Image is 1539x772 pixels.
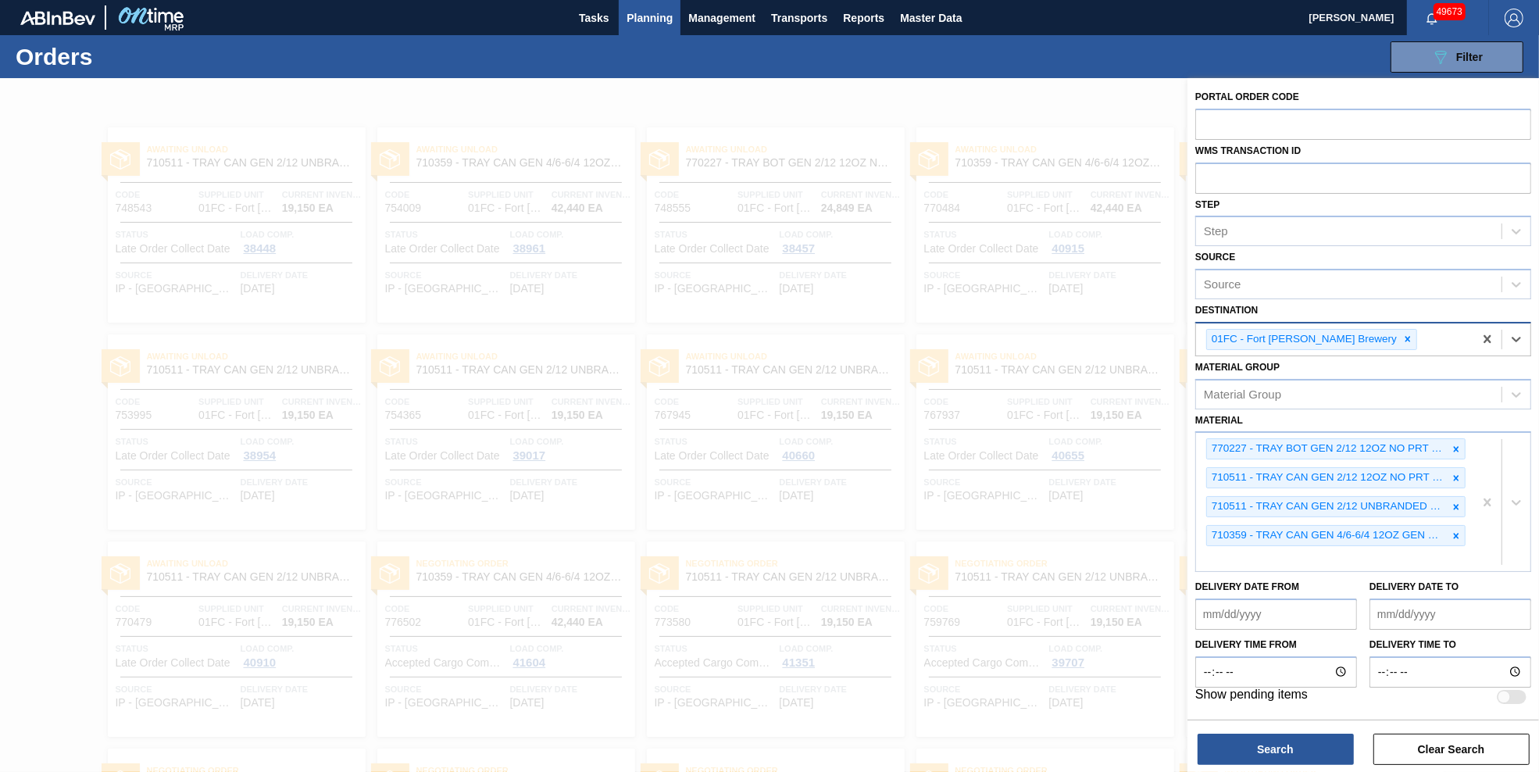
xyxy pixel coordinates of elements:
[1369,581,1459,592] label: Delivery Date to
[16,48,250,66] h1: Orders
[1207,497,1448,516] div: 710511 - TRAY CAN GEN 2/12 UNBRANDED 12OZ NO PRT
[771,9,827,27] span: Transports
[1204,278,1241,291] div: Source
[1369,634,1531,656] label: Delivery time to
[1207,526,1448,545] div: 710359 - TRAY CAN GEN 4/6-6/4 12OZ GEN KRFT 1986-
[688,9,755,27] span: Management
[1195,305,1258,316] label: Destination
[20,11,95,25] img: TNhmsLtSVTkK8tSr43FrP2fwEKptu5GPRR3wAAAABJRU5ErkJggg==
[1204,388,1281,401] div: Material Group
[900,9,962,27] span: Master Data
[1391,41,1523,73] button: Filter
[1195,145,1301,156] label: WMS Transaction ID
[1195,634,1357,656] label: Delivery time from
[1195,91,1299,102] label: Portal Order Code
[843,9,884,27] span: Reports
[1407,7,1457,29] button: Notifications
[1195,252,1235,263] label: Source
[1207,330,1399,349] div: 01FC - Fort [PERSON_NAME] Brewery
[1195,415,1243,426] label: Material
[1195,362,1280,373] label: Material Group
[627,9,673,27] span: Planning
[1195,581,1299,592] label: Delivery Date from
[1434,3,1466,20] span: 49673
[1207,439,1448,459] div: 770227 - TRAY BOT GEN 2/12 12OZ NO PRT KRFT 1941-
[1195,688,1308,706] label: Show pending items
[1207,468,1448,488] div: 710511 - TRAY CAN GEN 2/12 12OZ NO PRT CORRUGAT 1
[1456,51,1483,63] span: Filter
[577,9,611,27] span: Tasks
[1195,199,1219,210] label: Step
[1204,225,1228,238] div: Step
[1505,9,1523,27] img: Logout
[1369,599,1531,630] input: mm/dd/yyyy
[1195,599,1357,630] input: mm/dd/yyyy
